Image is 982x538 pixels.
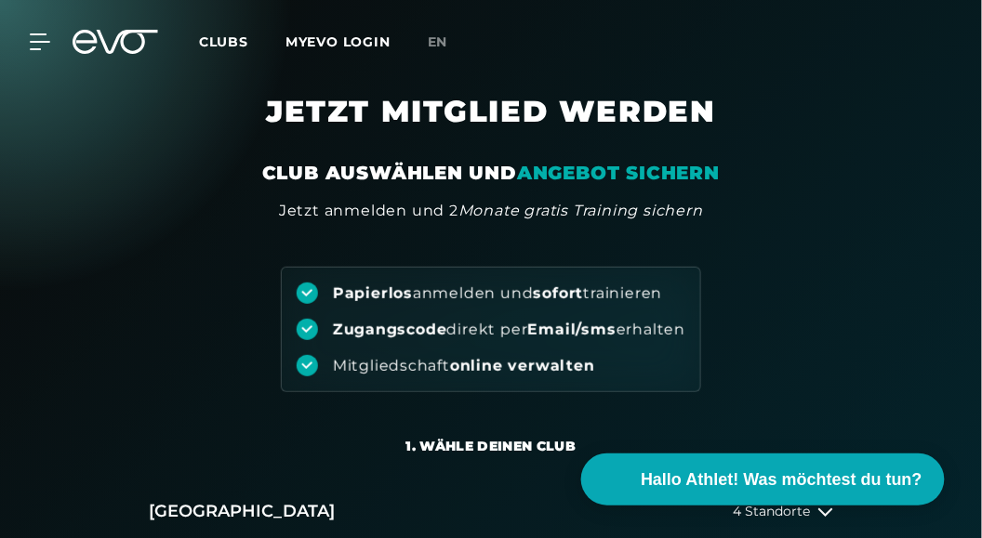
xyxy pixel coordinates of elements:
[333,320,685,340] div: direkt per erhalten
[734,505,811,518] span: 4 Standorte
[149,500,335,523] h2: [GEOGRAPHIC_DATA]
[333,321,447,338] strong: Zugangscode
[279,200,703,222] div: Jetzt anmelden und 2
[641,467,922,492] span: Hallo Athlet! Was möchtest du tun?
[199,33,248,50] span: Clubs
[517,162,720,184] em: ANGEBOT SICHERN
[450,357,595,374] strong: online verwalten
[199,33,285,50] a: Clubs
[285,33,391,50] a: MYEVO LOGIN
[428,32,471,53] a: en
[405,437,576,455] div: 1. Wähle deinen Club
[581,453,945,505] button: Hallo Athlet! Was möchtest du tun?
[333,283,663,304] div: anmelden und trainieren
[458,202,703,219] em: Monate gratis Training sichern
[528,321,617,338] strong: Email/sms
[534,284,584,302] strong: sofort
[428,33,448,50] span: en
[63,93,919,160] h1: JETZT MITGLIED WERDEN
[262,160,720,186] div: CLUB AUSWÄHLEN UND
[333,284,413,302] strong: Papierlos
[333,356,595,376] div: Mitgliedschaft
